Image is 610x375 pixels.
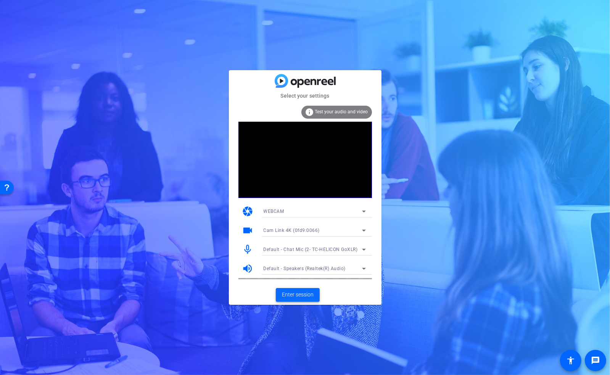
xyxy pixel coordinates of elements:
mat-icon: info [305,108,314,117]
span: Default - Speakers (Realtek(R) Audio) [264,266,346,271]
mat-icon: volume_up [242,263,254,274]
mat-icon: videocam [242,225,254,236]
mat-icon: camera [242,206,254,217]
span: Enter session [282,291,314,299]
span: Test your audio and video [315,109,368,114]
mat-icon: accessibility [566,356,575,365]
mat-card-subtitle: Select your settings [229,92,381,100]
img: blue-gradient.svg [275,74,336,87]
span: Cam Link 4K (0fd9:0066) [264,228,320,233]
button: Enter session [276,288,320,302]
mat-icon: message [591,356,600,365]
span: Default - Chat Mic (2- TC-HELICON GoXLR) [264,247,358,252]
span: WEBCAM [264,209,284,214]
mat-icon: mic_none [242,244,254,255]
